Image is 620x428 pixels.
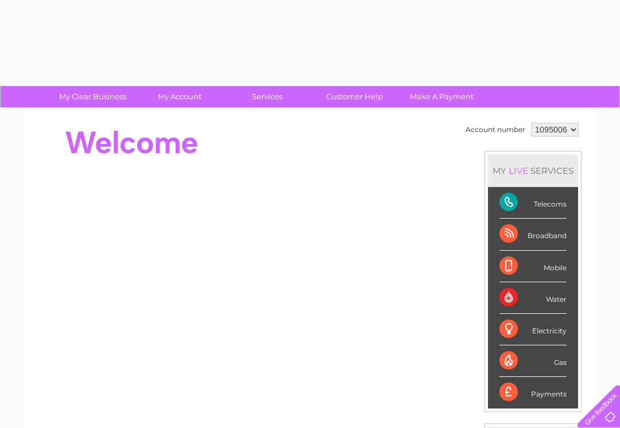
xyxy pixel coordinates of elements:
div: Telecoms [499,187,567,219]
div: Electricity [499,314,567,345]
a: My Account [133,86,227,107]
div: Gas [499,345,567,377]
div: Broadband [499,219,567,250]
div: MY SERVICES [488,154,578,187]
div: Payments [499,377,567,408]
div: LIVE [506,165,530,176]
a: Make A Payment [394,86,489,107]
td: Account number [463,120,528,139]
a: Customer Help [307,86,402,107]
a: Services [220,86,315,107]
div: Water [499,282,567,314]
a: My Clear Business [45,86,140,107]
div: Mobile [499,251,567,282]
